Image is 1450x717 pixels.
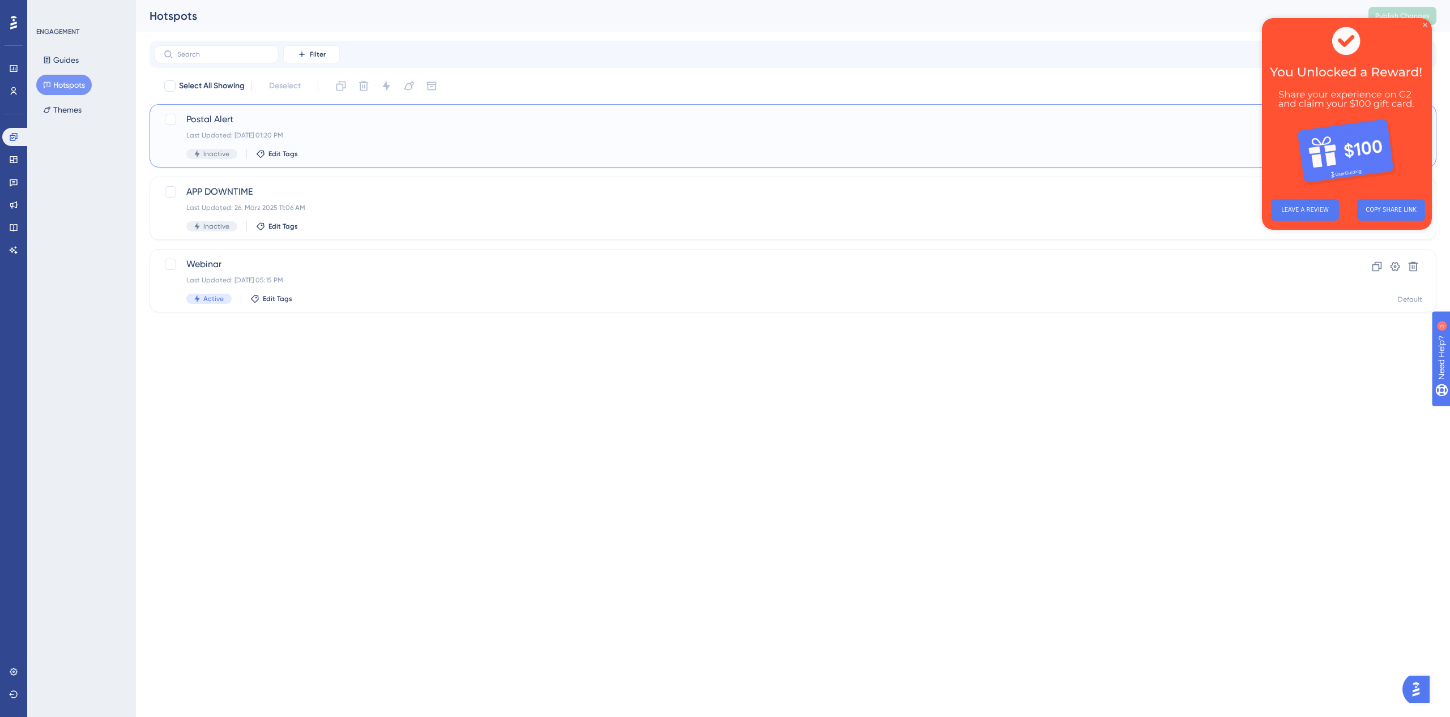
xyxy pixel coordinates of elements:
[186,185,1309,199] span: APP DOWNTIME
[1368,7,1436,25] button: Publish Changes
[203,222,229,231] span: Inactive
[203,149,229,158] span: Inactive
[256,149,298,158] button: Edit Tags
[186,203,1309,212] div: Last Updated: 26. März 2025 11:06 AM
[186,113,1309,126] span: Postal Alert
[27,3,71,16] span: Need Help?
[179,79,245,93] span: Select All Showing
[259,76,311,96] button: Deselect
[36,75,92,95] button: Hotspots
[1402,672,1436,706] iframe: UserGuiding AI Assistant Launcher
[268,149,298,158] span: Edit Tags
[269,79,301,93] span: Deselect
[79,6,82,15] div: 3
[203,294,224,303] span: Active
[1398,295,1422,304] div: Default
[161,5,165,9] div: Close Preview
[186,131,1309,140] div: Last Updated: [DATE] 01:20 PM
[1375,11,1430,20] span: Publish Changes
[95,181,163,203] button: COPY SHARE LINK
[256,222,298,231] button: Edit Tags
[250,294,292,303] button: Edit Tags
[186,257,1309,271] span: Webinar
[283,45,340,63] button: Filter
[36,100,88,120] button: Themes
[36,50,86,70] button: Guides
[263,294,292,303] span: Edit Tags
[177,50,269,58] input: Search
[150,8,1340,24] div: Hotspots
[310,50,326,59] span: Filter
[268,222,298,231] span: Edit Tags
[9,181,77,203] button: LEAVE A REVIEW
[186,276,1309,285] div: Last Updated: [DATE] 05:15 PM
[36,27,79,36] div: ENGAGEMENT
